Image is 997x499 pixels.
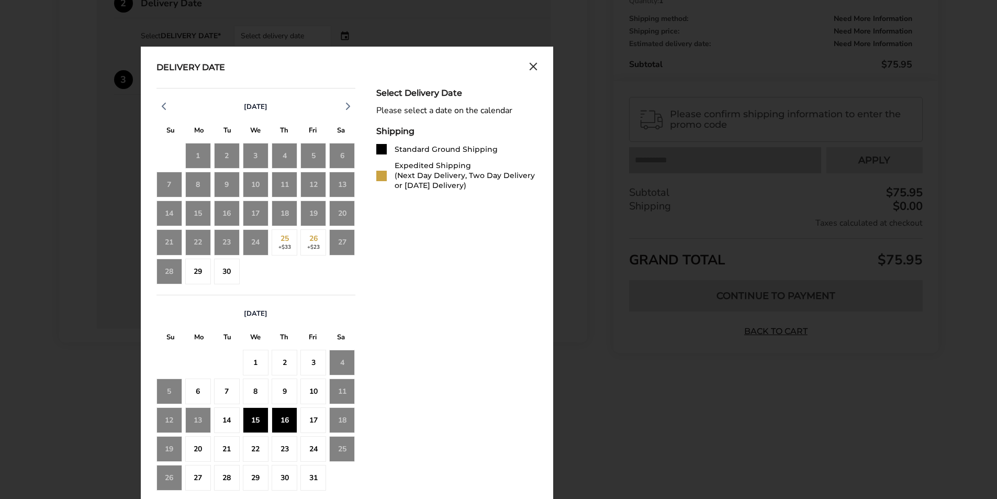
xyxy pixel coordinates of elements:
[270,124,298,140] div: T
[395,145,498,154] div: Standard Ground Shipping
[241,124,270,140] div: W
[213,124,241,140] div: T
[185,330,213,347] div: M
[185,124,213,140] div: M
[298,124,327,140] div: F
[156,124,185,140] div: S
[327,330,355,347] div: S
[156,330,185,347] div: S
[395,161,537,191] div: Expedited Shipping (Next Day Delivery, Two Day Delivery or [DATE] Delivery)
[240,309,272,318] button: [DATE]
[376,106,537,116] div: Please select a date on the calendar
[376,88,537,98] div: Select Delivery Date
[327,124,355,140] div: S
[240,102,272,112] button: [DATE]
[244,102,267,112] span: [DATE]
[270,330,298,347] div: T
[298,330,327,347] div: F
[529,62,537,74] button: Close calendar
[213,330,241,347] div: T
[244,309,267,318] span: [DATE]
[156,62,225,74] div: Delivery Date
[376,126,537,136] div: Shipping
[241,330,270,347] div: W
